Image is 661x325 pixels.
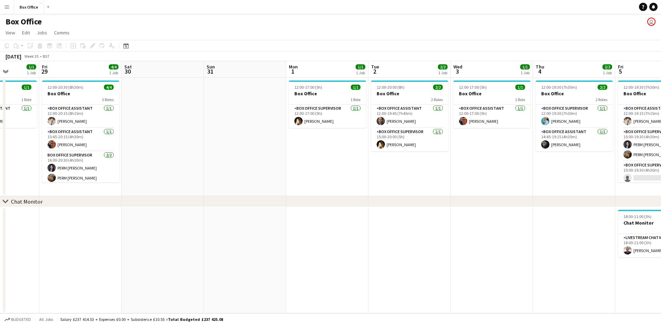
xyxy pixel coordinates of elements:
span: Week 35 [23,54,40,59]
a: View [3,28,18,37]
div: [DATE] [6,53,21,60]
span: Total Budgeted £237 425.08 [168,317,223,322]
app-user-avatar: Millie Haldane [647,18,655,26]
span: View [6,30,15,36]
a: Comms [51,28,72,37]
button: Budgeted [3,316,32,323]
div: Chat Monitor [11,198,43,205]
a: Edit [19,28,33,37]
span: Comms [54,30,70,36]
span: Budgeted [11,317,31,322]
h1: Box Office [6,17,42,27]
span: Jobs [37,30,47,36]
a: Jobs [34,28,50,37]
div: Salary £237 414.53 + Expenses £0.00 + Subsistence £10.55 = [60,317,223,322]
span: Edit [22,30,30,36]
button: Box Office [14,0,44,14]
div: BST [43,54,50,59]
span: All jobs [38,317,54,322]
